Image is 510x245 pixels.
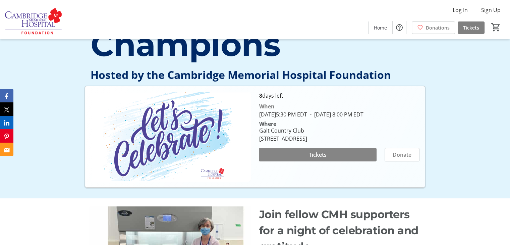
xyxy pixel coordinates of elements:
p: days left [259,92,419,100]
span: Donations [426,24,450,31]
img: Campaign CTA Media Photo [91,92,251,182]
a: Tickets [458,21,485,34]
span: Log In [453,6,468,14]
div: When [259,102,274,110]
span: Hosted by the Cambridge Memorial Hospital Foundation [90,67,391,82]
button: Sign Up [476,5,506,15]
span: 8 [259,92,262,99]
span: [DATE] 8:00 PM EDT [307,111,363,118]
a: Donations [412,21,455,34]
div: Where [259,121,276,127]
span: - [307,111,314,118]
span: Home [374,24,387,31]
span: Tickets [309,151,327,159]
button: Cart [490,21,502,33]
div: Galt Country Club [259,127,307,135]
a: Home [369,21,392,34]
div: [STREET_ADDRESS] [259,135,307,143]
button: Help [393,21,406,34]
button: Tickets [259,148,376,161]
span: Tickets [463,24,479,31]
span: Sign Up [481,6,501,14]
button: Log In [447,5,473,15]
img: Cambridge Memorial Hospital Foundation's Logo [4,3,64,36]
button: Donate [385,148,419,161]
span: [DATE] 5:30 PM EDT [259,111,307,118]
span: Donate [393,151,411,159]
